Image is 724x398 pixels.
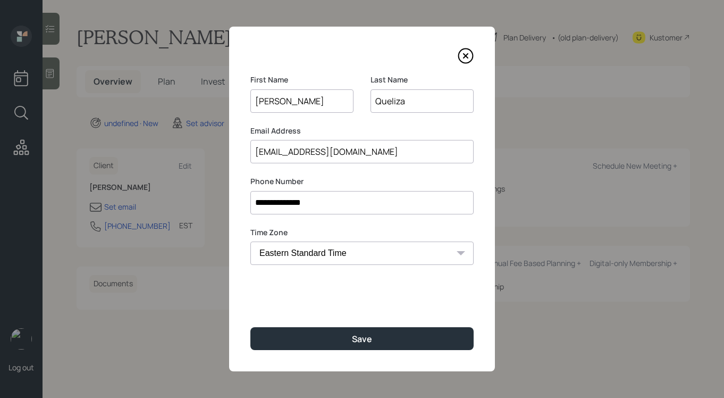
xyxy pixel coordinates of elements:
label: Time Zone [250,227,474,238]
label: Email Address [250,126,474,136]
label: Phone Number [250,176,474,187]
div: Save [352,333,372,345]
button: Save [250,327,474,350]
label: Last Name [371,74,474,85]
label: First Name [250,74,353,85]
